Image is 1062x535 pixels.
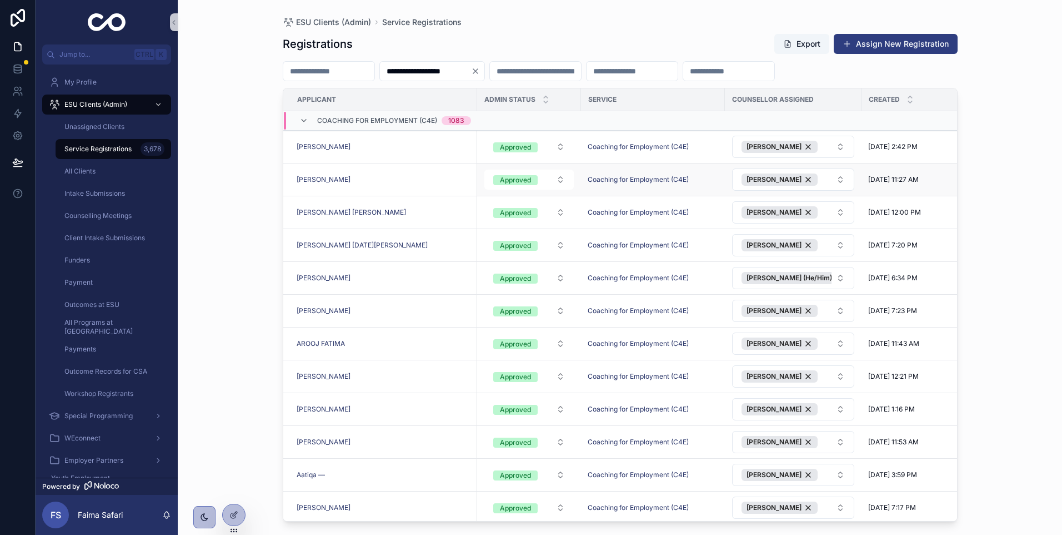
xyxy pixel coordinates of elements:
a: Coaching for Employment (C4E) [588,306,689,315]
button: Select Button [732,398,854,420]
a: Select Button [732,332,855,355]
a: Special Programming [42,406,171,426]
a: Coaching for Employment (C4E) [588,142,689,151]
a: Coaching for Employment (C4E) [588,142,718,151]
span: [PERSON_NAME] [747,208,801,217]
span: Funders [64,256,90,265]
a: Workshop Registrants [56,384,171,404]
a: Coaching for Employment (C4E) [588,208,718,217]
a: Coaching for Employment (C4E) [588,241,689,250]
a: Intake Submissions [56,184,171,204]
a: All Clients [56,161,171,181]
a: [PERSON_NAME] [PERSON_NAME] [297,208,470,217]
a: Coaching for Employment (C4E) [588,438,689,447]
button: Unselect 61 [742,305,818,317]
span: Workshop Registrants [64,389,133,398]
a: [PERSON_NAME] [297,405,350,414]
span: [PERSON_NAME] [747,175,801,184]
span: [PERSON_NAME] [747,372,801,381]
a: [PERSON_NAME] [PERSON_NAME] [297,208,406,217]
a: Select Button [484,267,574,289]
a: [PERSON_NAME] [297,372,350,381]
a: [DATE] 11:43 AM [868,339,959,348]
span: ESU Clients (Admin) [296,17,371,28]
button: Select Button [484,366,574,387]
a: Funders [56,250,171,270]
span: [PERSON_NAME] [747,405,801,414]
span: Service Registrations [382,17,462,28]
a: Service Registrations3,678 [56,139,171,159]
span: K [157,50,166,59]
a: Select Button [732,266,855,290]
a: Select Button [732,398,855,421]
a: Aatiqa — [297,470,470,479]
a: Powered by [36,478,178,495]
a: [DATE] 2:42 PM [868,142,959,151]
span: Coaching for Employment (C4E) [588,503,689,512]
span: [PERSON_NAME] (He/Him) [747,274,832,283]
a: My Profile [42,72,171,92]
a: Coaching for Employment (C4E) [588,241,718,250]
a: Coaching for Employment (C4E) [588,470,689,479]
button: Assign New Registration [834,34,958,54]
a: Select Button [732,234,855,257]
a: [DATE] 12:21 PM [868,372,959,381]
a: [PERSON_NAME] [297,274,350,283]
a: [DATE] 12:00 PM [868,208,959,217]
a: [PERSON_NAME] [297,175,350,184]
button: Select Button [484,137,574,157]
a: [DATE] 11:27 AM [868,175,959,184]
span: Unassigned Clients [64,122,124,131]
a: Coaching for Employment (C4E) [588,405,718,414]
button: Unselect 61 [742,502,818,514]
a: Coaching for Employment (C4E) [588,372,689,381]
span: [PERSON_NAME] [747,438,801,447]
button: Select Button [732,333,854,355]
span: ESU Clients (Admin) [64,100,127,109]
div: Approved [500,405,531,415]
span: [PERSON_NAME] [297,438,350,447]
div: Approved [500,372,531,382]
div: Approved [500,470,531,480]
div: Approved [500,306,531,316]
a: Select Button [732,168,855,191]
span: [PERSON_NAME] [747,503,801,512]
a: Counselling Meetings [56,206,171,226]
button: Select Button [484,202,574,222]
button: Select Button [732,300,854,322]
button: Unselect 7 [742,403,818,415]
button: Select Button [732,464,854,486]
a: Select Button [484,169,574,190]
a: Unassigned Clients [56,117,171,137]
a: [DATE] 6:34 PM [868,274,959,283]
a: Coaching for Employment (C4E) [588,175,689,184]
a: Employer Partners [42,450,171,470]
a: Select Button [484,202,574,223]
a: Coaching for Employment (C4E) [588,438,718,447]
a: [PERSON_NAME] [297,503,350,512]
span: WEconnect [64,434,101,443]
button: Unselect 9 [742,370,818,383]
a: [DATE] 11:53 AM [868,438,959,447]
button: Select Button [732,497,854,519]
span: Counselling Meetings [64,211,132,220]
span: Jump to... [59,50,130,59]
span: [DATE] 2:42 PM [868,142,918,151]
a: Select Button [732,365,855,388]
a: Coaching for Employment (C4E) [588,339,718,348]
span: Intake Submissions [64,189,125,198]
span: Special Programming [64,412,133,420]
a: Select Button [484,464,574,486]
span: Applicant [297,95,336,104]
a: AROOJ FATIMA [297,339,345,348]
span: Payment [64,278,93,287]
button: Unselect 8 [742,469,818,481]
button: Select Button [484,432,574,452]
